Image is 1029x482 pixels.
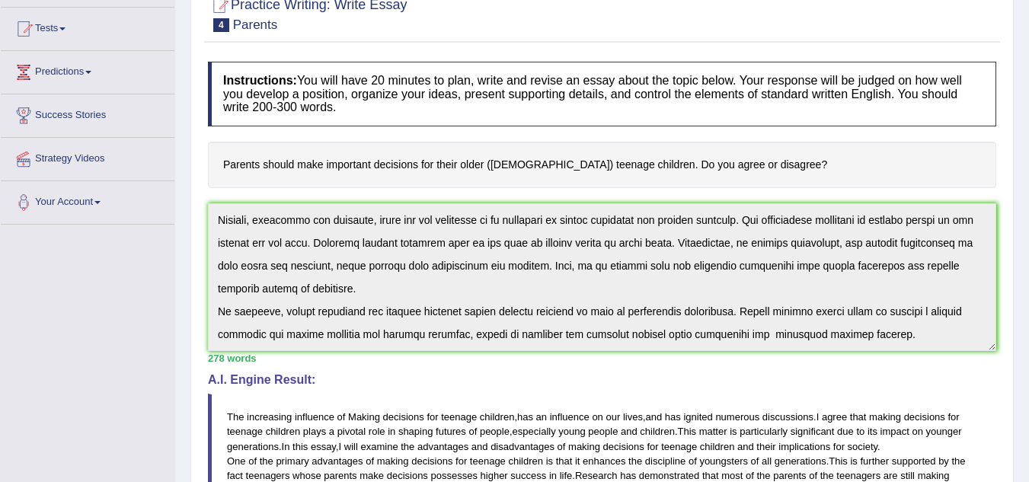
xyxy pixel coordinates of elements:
span: and [471,441,488,452]
span: is [850,455,857,467]
span: supported [892,455,936,467]
span: and [621,426,638,437]
span: this [292,441,308,452]
span: teenage [661,441,697,452]
h4: A.I. Engine Result: [208,373,996,387]
span: children [266,426,301,437]
span: examine [360,441,398,452]
span: its [868,426,877,437]
span: has [665,411,681,423]
span: children [640,426,675,437]
span: teenage [441,411,477,423]
span: possesses [431,470,478,481]
span: our [606,411,620,423]
span: In [282,441,290,452]
span: discussions [762,411,813,423]
span: younger [926,426,962,437]
span: Making [348,411,380,423]
span: most [721,470,743,481]
span: that [556,455,573,467]
a: Success Stories [1,94,174,132]
span: This [678,426,697,437]
span: decisions [603,441,644,452]
h4: You will have 20 minutes to plan, write and revise an essay about the topic below. Your response ... [208,62,996,126]
span: will [344,441,358,452]
span: for [455,455,467,467]
span: decisions [904,411,945,423]
span: influence [295,411,334,423]
span: particularly [740,426,788,437]
span: are [884,470,898,481]
span: all [762,455,772,467]
span: fact [227,470,243,481]
span: is [730,426,737,437]
span: the [260,455,273,467]
span: it [575,455,580,467]
span: in [549,470,557,481]
span: has [620,470,636,481]
span: agree [822,411,847,423]
span: for [833,441,845,452]
span: for [647,441,658,452]
span: primary [276,455,308,467]
span: and [737,441,754,452]
span: of [337,411,346,423]
span: decisions [411,455,452,467]
span: children [480,411,515,423]
span: futures [436,426,466,437]
span: making [918,470,950,481]
span: the [952,455,966,467]
span: the [401,441,414,452]
span: a [329,426,334,437]
span: by [938,455,949,467]
span: of [746,470,754,481]
span: to [856,426,864,437]
span: advantages [417,441,468,452]
span: impact [880,426,909,437]
span: and [646,411,663,423]
span: especially [513,426,556,437]
span: in [388,426,395,437]
span: This [829,455,848,467]
small: Parents [233,18,278,32]
span: of [751,455,759,467]
div: 278 words [208,351,996,365]
span: the [628,455,642,467]
span: numerous [715,411,759,423]
b: Instructions: [223,74,297,87]
span: young [558,426,585,437]
span: Research [575,470,618,481]
span: has [517,411,533,423]
span: parents [773,470,806,481]
span: significant [791,426,835,437]
span: the [820,470,834,481]
span: due [837,426,854,437]
a: Your Account [1,181,174,219]
span: for [948,411,959,423]
span: influence [550,411,590,423]
span: pivotal [337,426,366,437]
span: decisions [387,470,428,481]
span: The [227,411,244,423]
span: on [592,411,602,423]
span: matter [699,426,727,437]
span: life [560,470,573,481]
span: generations [775,455,826,467]
span: of [689,455,697,467]
a: Strategy Videos [1,138,174,176]
span: shaping [398,426,433,437]
span: of [809,470,817,481]
span: still [900,470,915,481]
span: youngsters [699,455,748,467]
span: that [850,411,867,423]
span: role [369,426,385,437]
span: their [756,441,775,452]
span: teenage [227,426,263,437]
span: of [248,455,257,467]
span: for [427,411,438,423]
span: essay [311,441,336,452]
span: 4 [213,18,229,32]
span: implications [778,441,830,452]
span: I [816,411,820,423]
span: people [480,426,510,437]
